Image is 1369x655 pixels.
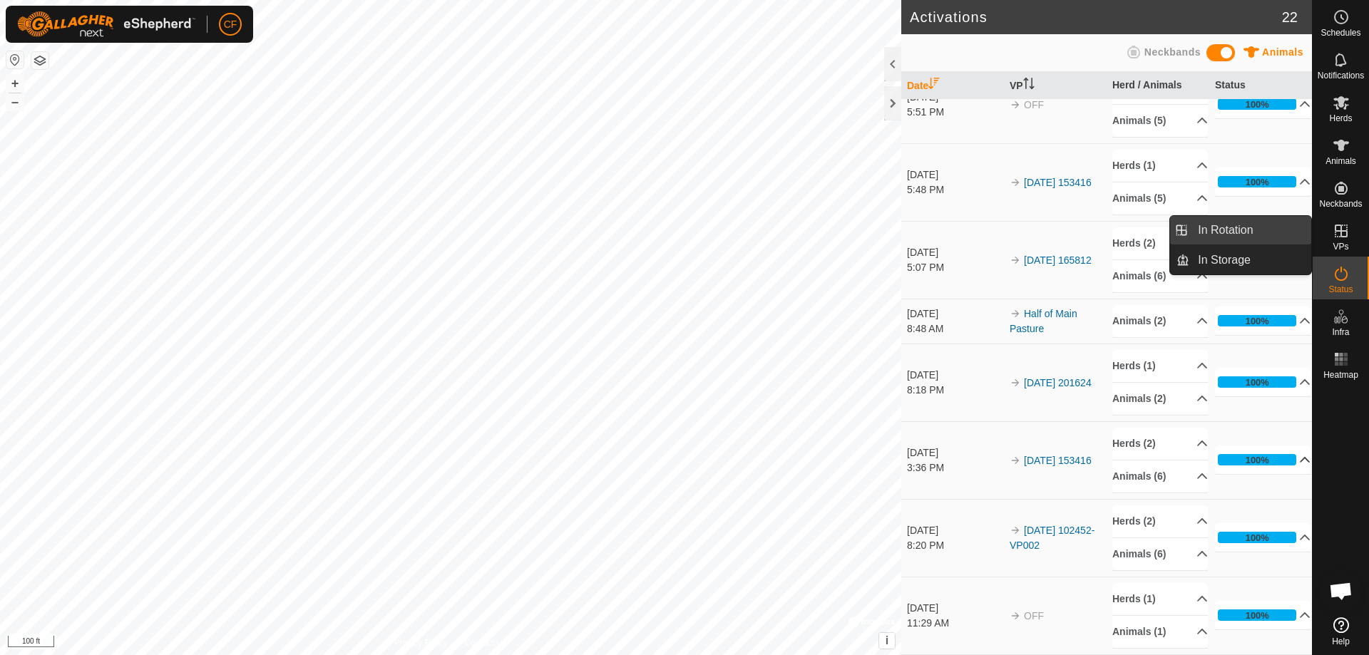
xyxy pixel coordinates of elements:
p-accordion-header: Animals (2) [1112,383,1208,415]
p-accordion-header: Herds (1) [1112,150,1208,182]
img: Gallagher Logo [17,11,195,37]
span: Neckbands [1319,200,1362,208]
span: OFF [1024,610,1044,622]
p-accordion-header: 100% [1215,368,1311,396]
p-accordion-header: 100% [1215,306,1311,335]
span: Help [1332,637,1350,646]
p-accordion-header: 100% [1215,167,1311,196]
a: In Storage [1189,246,1311,274]
span: Neckbands [1144,46,1201,58]
th: VP [1004,72,1107,100]
span: Heatmap [1323,371,1358,379]
img: arrow [1010,525,1021,536]
div: 100% [1246,453,1269,467]
div: Open chat [1320,569,1363,612]
a: [DATE] 165812 [1024,254,1092,266]
p-accordion-header: Animals (2) [1112,305,1208,337]
div: [DATE] [907,306,1003,321]
div: 8:20 PM [907,538,1003,553]
a: [DATE] 153416 [1024,177,1092,188]
div: 3:36 PM [907,460,1003,475]
th: Herd / Animals [1107,72,1209,100]
th: Status [1209,72,1312,100]
p-accordion-header: Animals (5) [1112,105,1208,137]
div: 100% [1246,376,1269,389]
p-accordion-header: Herds (2) [1112,428,1208,460]
img: arrow [1010,610,1021,622]
span: Animals [1326,157,1356,165]
span: Animals [1262,46,1303,58]
a: Half of Main Pasture [1010,308,1077,334]
button: Reset Map [6,51,24,68]
div: 100% [1218,98,1296,110]
span: Schedules [1321,29,1360,37]
div: 8:18 PM [907,383,1003,398]
p-sorticon: Activate to sort [928,80,940,91]
div: [DATE] [907,523,1003,538]
img: arrow [1010,177,1021,188]
p-accordion-header: Herds (1) [1112,583,1208,615]
a: Contact Us [465,636,507,649]
p-accordion-header: 100% [1215,601,1311,629]
th: Date [901,72,1004,100]
li: In Storage [1170,246,1311,274]
div: 100% [1218,532,1296,543]
p-accordion-header: 100% [1215,523,1311,552]
span: In Storage [1198,252,1251,269]
div: 100% [1246,98,1269,111]
p-accordion-header: Animals (6) [1112,460,1208,492]
a: [DATE] 153416 [1024,455,1092,466]
button: + [6,75,24,92]
div: 8:48 AM [907,321,1003,336]
p-accordion-header: 100% [1215,90,1311,118]
p-accordion-header: Animals (6) [1112,538,1208,570]
span: Notifications [1318,71,1364,80]
p-accordion-header: Animals (1) [1112,616,1208,648]
li: In Rotation [1170,216,1311,244]
span: OFF [1024,99,1044,110]
a: In Rotation [1189,216,1311,244]
p-sorticon: Activate to sort [1023,80,1035,91]
div: 100% [1218,176,1296,187]
div: [DATE] [907,167,1003,182]
p-accordion-header: 100% [1215,445,1311,474]
div: 100% [1246,609,1269,622]
p-accordion-header: Animals (5) [1112,182,1208,215]
button: – [6,93,24,110]
div: 100% [1218,376,1296,388]
p-accordion-header: Herds (1) [1112,350,1208,382]
img: arrow [1010,377,1021,388]
img: arrow [1010,455,1021,466]
a: [DATE] 102452-VP002 [1010,525,1094,551]
p-accordion-header: Herds (2) [1112,505,1208,537]
a: [DATE] 201624 [1024,377,1092,388]
a: Help [1313,612,1369,651]
div: [DATE] [907,445,1003,460]
div: 100% [1246,314,1269,328]
span: 22 [1282,6,1298,28]
div: [DATE] [907,601,1003,616]
img: arrow [1010,99,1021,110]
div: 5:48 PM [907,182,1003,197]
span: Infra [1332,328,1349,336]
div: 5:51 PM [907,105,1003,120]
span: i [886,634,888,646]
div: 100% [1218,609,1296,621]
div: 100% [1218,454,1296,465]
div: [DATE] [907,245,1003,260]
div: 11:29 AM [907,616,1003,631]
span: In Rotation [1198,222,1253,239]
div: 100% [1246,175,1269,189]
span: CF [224,17,237,32]
div: 5:07 PM [907,260,1003,275]
div: [DATE] [907,368,1003,383]
span: VPs [1333,242,1348,251]
div: 100% [1218,315,1296,326]
p-accordion-header: Herds (2) [1112,227,1208,259]
img: arrow [1010,308,1021,319]
button: i [879,633,895,649]
div: 100% [1246,531,1269,545]
button: Map Layers [31,52,48,69]
span: Herds [1329,114,1352,123]
a: Privacy Policy [394,636,448,649]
